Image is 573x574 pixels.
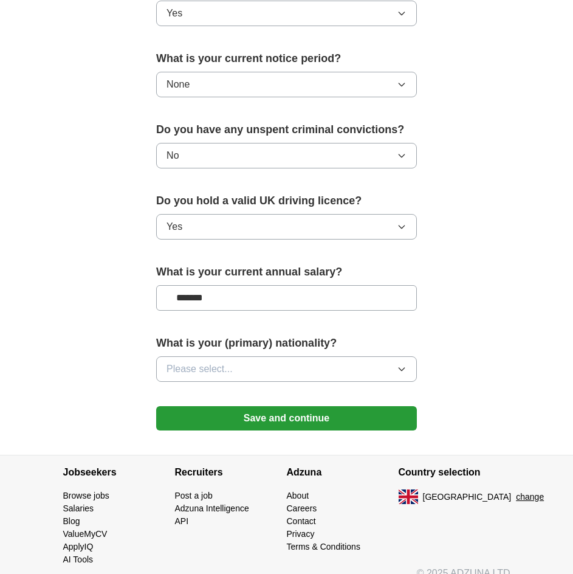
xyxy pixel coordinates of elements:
[63,516,80,526] a: Blog
[156,143,417,168] button: No
[516,491,544,503] button: change
[399,455,510,489] h4: Country selection
[175,516,189,526] a: API
[63,503,94,513] a: Salaries
[166,77,190,92] span: None
[166,148,179,163] span: No
[399,489,418,504] img: UK flag
[63,491,109,500] a: Browse jobs
[156,50,417,67] label: What is your current notice period?
[287,542,360,552] a: Terms & Conditions
[156,214,417,240] button: Yes
[166,6,182,21] span: Yes
[156,356,417,382] button: Please select...
[423,491,512,503] span: [GEOGRAPHIC_DATA]
[166,362,233,376] span: Please select...
[63,542,94,552] a: ApplyIQ
[287,503,317,513] a: Careers
[156,335,417,351] label: What is your (primary) nationality?
[175,491,213,500] a: Post a job
[287,516,316,526] a: Contact
[166,220,182,234] span: Yes
[156,264,417,280] label: What is your current annual salary?
[287,529,315,539] a: Privacy
[63,529,108,539] a: ValueMyCV
[156,72,417,97] button: None
[156,193,417,209] label: Do you hold a valid UK driving licence?
[63,555,94,564] a: AI Tools
[156,406,417,431] button: Save and continue
[287,491,309,500] a: About
[175,503,249,513] a: Adzuna Intelligence
[156,1,417,26] button: Yes
[156,122,417,138] label: Do you have any unspent criminal convictions?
